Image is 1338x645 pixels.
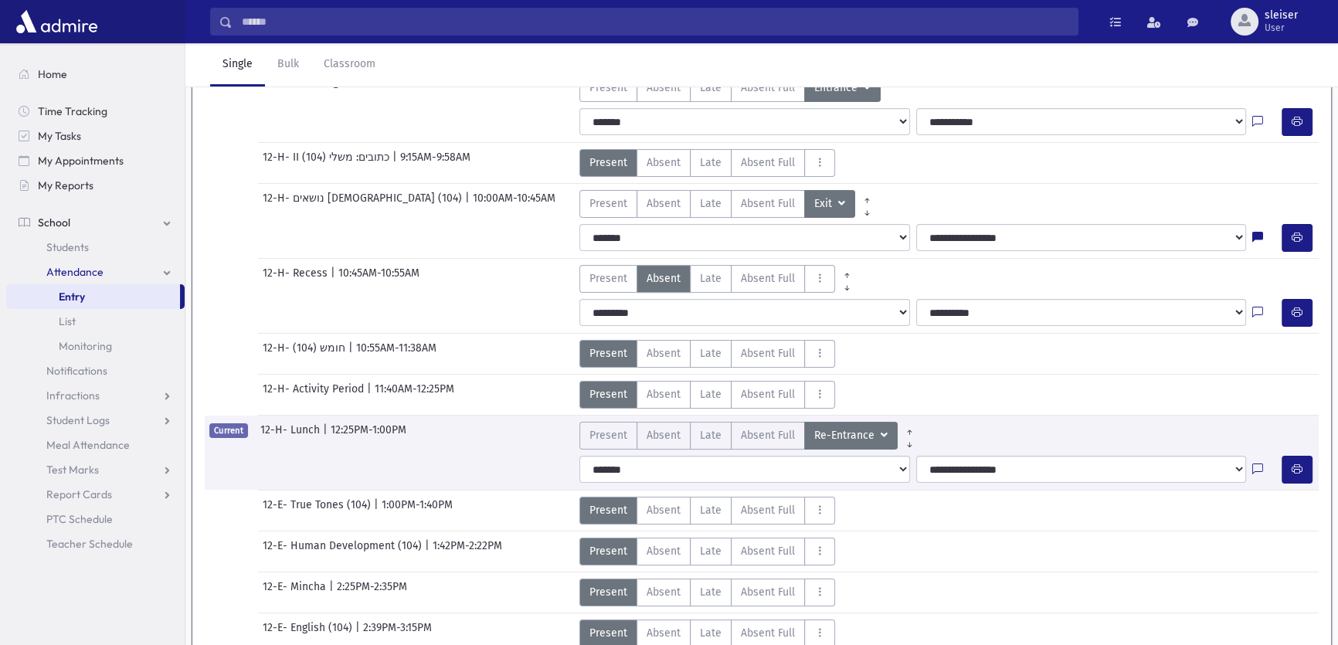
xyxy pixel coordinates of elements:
span: Time Tracking [38,104,107,118]
span: | [329,579,337,606]
div: AttTypes [579,497,835,524]
span: 10:45AM-10:55AM [338,265,419,293]
span: 2:25PM-2:35PM [337,579,407,606]
span: Absent [647,584,681,600]
a: My Reports [6,173,185,198]
span: Report Cards [46,487,112,501]
span: Present [589,154,627,171]
span: 12-H- Recess [263,265,331,293]
a: All Later [835,277,859,290]
a: All Prior [835,265,859,277]
span: Present [589,584,627,600]
span: Absent [647,270,681,287]
span: Absent Full [741,270,795,287]
span: Late [700,584,722,600]
div: AttTypes [579,422,922,450]
span: User [1265,22,1298,34]
div: AttTypes [579,149,835,177]
span: Monitoring [59,339,112,353]
div: AttTypes [579,579,835,606]
span: Absent Full [741,427,795,443]
a: Test Marks [6,457,185,482]
span: Absent Full [741,543,795,559]
span: 12-E- True Tones (104) [263,497,374,524]
span: Meal Attendance [46,438,130,452]
span: Late [700,345,722,362]
span: 12-H- Davening (Auditorium) [263,74,406,102]
span: List [59,314,76,328]
span: Absent [647,543,681,559]
span: Absent [647,80,681,96]
span: Absent [647,427,681,443]
a: School [6,210,185,235]
span: | [406,74,414,102]
div: AttTypes [579,381,835,409]
span: Students [46,240,89,254]
div: AttTypes [579,190,879,218]
span: 9:15AM-9:58AM [400,149,470,177]
span: Entrance [814,80,861,97]
a: Meal Attendance [6,433,185,457]
span: Test Marks [46,463,99,477]
span: Infractions [46,389,100,402]
span: Late [700,154,722,171]
a: Infractions [6,383,185,408]
a: Classroom [311,43,388,87]
span: Current [209,423,248,438]
span: Re-Entrance [814,427,878,444]
span: sleiser [1265,9,1298,22]
span: Entry [59,290,85,304]
a: Time Tracking [6,99,185,124]
span: Absent Full [741,195,795,212]
span: 12-E- Human Development (104) [263,538,425,565]
span: Late [700,80,722,96]
span: School [38,216,70,229]
span: Attendance [46,265,104,279]
span: My Reports [38,178,93,192]
span: Late [700,386,722,402]
div: AttTypes [579,538,835,565]
span: 12-H- חומש (104) [263,340,348,368]
span: Present [589,345,627,362]
span: PTC Schedule [46,512,113,526]
span: 8:40AM-9:13AM [414,74,485,102]
a: PTC Schedule [6,507,185,531]
div: AttTypes [579,340,835,368]
span: Present [589,625,627,641]
span: Absent [647,345,681,362]
span: Present [589,502,627,518]
span: 12:25PM-1:00PM [331,422,406,450]
span: 10:55AM-11:38AM [356,340,436,368]
span: | [374,497,382,524]
a: Bulk [265,43,311,87]
a: List [6,309,185,334]
a: Entry [6,284,180,309]
span: Late [700,270,722,287]
a: Monitoring [6,334,185,358]
span: Present [589,270,627,287]
button: Exit [804,190,855,218]
span: My Appointments [38,154,124,168]
a: Report Cards [6,482,185,507]
img: AdmirePro [12,6,101,37]
span: 1:42PM-2:22PM [433,538,502,565]
span: 11:40AM-12:25PM [375,381,454,409]
div: AttTypes [579,265,859,293]
span: Student Logs [46,413,110,427]
span: Absent [647,154,681,171]
span: My Tasks [38,129,81,143]
span: 12-H- Activity Period [263,381,367,409]
a: Home [6,62,185,87]
span: 12-H- נושאים [DEMOGRAPHIC_DATA] (104) [263,190,465,218]
span: Present [589,386,627,402]
a: Student Logs [6,408,185,433]
span: | [425,538,433,565]
span: | [392,149,400,177]
span: Absent Full [741,154,795,171]
a: My Tasks [6,124,185,148]
span: Present [589,543,627,559]
span: 12-H- Lunch [260,422,323,450]
a: My Appointments [6,148,185,173]
button: Entrance [804,74,881,102]
a: Notifications [6,358,185,383]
